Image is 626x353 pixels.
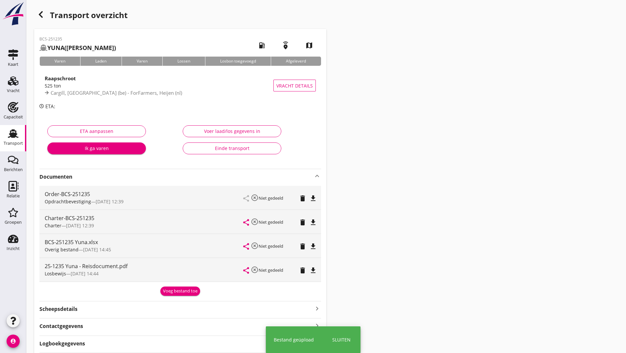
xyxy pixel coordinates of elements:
span: [DATE] 14:44 [71,270,99,277]
small: Niet gedeeld [259,267,283,273]
div: Berichten [4,167,23,172]
i: keyboard_arrow_right [313,304,321,313]
div: Losbon toegevoegd [205,57,271,66]
div: Varen [122,57,162,66]
span: [DATE] 12:39 [66,222,94,229]
i: keyboard_arrow_right [313,321,321,330]
span: [DATE] 12:39 [96,198,124,205]
div: Kaart [8,62,18,66]
strong: Scheepsdetails [39,305,78,313]
small: Niet gedeeld [259,243,283,249]
div: Afgeleverd [271,57,321,66]
span: Losbewijs [45,270,66,277]
h2: ([PERSON_NAME]) [39,43,116,52]
a: Raapschroot525 tonCargill, [GEOGRAPHIC_DATA] (be) - ForFarmers, Heijen (nl)Vracht details [39,71,321,100]
div: — [45,222,243,229]
div: Charter-BCS-251235 [45,214,243,222]
i: account_circle [7,335,20,348]
button: Sluiten [330,334,353,345]
div: Transport [4,141,23,145]
small: Niet gedeeld [259,219,283,225]
div: Laden [80,57,121,66]
strong: Raapschroot [45,75,76,82]
div: — [45,246,243,253]
div: 525 ton [45,82,273,89]
div: Sluiten [332,336,351,343]
i: highlight_off [251,218,259,226]
p: BCS-251235 [39,36,116,42]
span: Overig bestand [45,246,79,253]
button: Einde transport [183,142,281,154]
span: Opdrachtbevestiging [45,198,91,205]
i: keyboard_arrow_up [313,172,321,180]
i: emergency_share [276,36,295,55]
strong: Logboekgegevens [39,340,85,347]
i: delete [299,266,307,274]
div: — [45,270,243,277]
i: delete [299,194,307,202]
img: logo-small.a267ee39.svg [1,2,25,26]
div: Vracht [7,88,20,93]
div: ETA aanpassen [53,128,140,135]
button: Voeg bestand toe [160,287,200,296]
h1: Transport overzicht [34,8,326,29]
div: 25-1235 Yuna - Reisdocument.pdf [45,262,243,270]
button: Ik ga varen [47,142,146,154]
span: Cargill, [GEOGRAPHIC_DATA] (be) - ForFarmers, Heijen (nl) [51,89,182,96]
i: highlight_off [251,194,259,202]
button: ETA aanpassen [47,125,146,137]
i: file_download [309,218,317,226]
button: Voer laad/los gegevens in [183,125,281,137]
div: Voeg bestand toe [163,288,197,294]
div: Capaciteit [4,115,23,119]
i: delete [299,218,307,226]
button: Vracht details [273,80,316,91]
strong: Contactgegevens [39,322,83,330]
span: [DATE] 14:45 [83,246,111,253]
small: Niet gedeeld [259,195,283,201]
i: local_gas_station [253,36,271,55]
strong: YUNA [47,44,64,52]
i: file_download [309,266,317,274]
div: — [45,198,243,205]
i: file_download [309,242,317,250]
span: Charter [45,222,61,229]
span: ETA: [45,103,55,110]
strong: Documenten [39,173,313,181]
i: share [242,218,250,226]
div: Groepen [5,220,22,224]
div: Voer laad/los gegevens in [188,128,276,135]
div: Bestand geüpload [274,336,314,343]
span: Vracht details [276,82,313,89]
i: file_download [309,194,317,202]
div: Inzicht [7,246,20,251]
i: highlight_off [251,266,259,274]
div: Relatie [7,194,20,198]
div: Ik ga varen [53,145,141,152]
i: map [300,36,318,55]
i: share [242,242,250,250]
div: Einde transport [188,145,276,152]
div: Varen [39,57,80,66]
i: highlight_off [251,242,259,250]
i: delete [299,242,307,250]
div: BCS-251235 Yuna.xlsx [45,238,243,246]
div: Order-BCS-251235 [45,190,243,198]
div: Lossen [162,57,205,66]
i: share [242,266,250,274]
